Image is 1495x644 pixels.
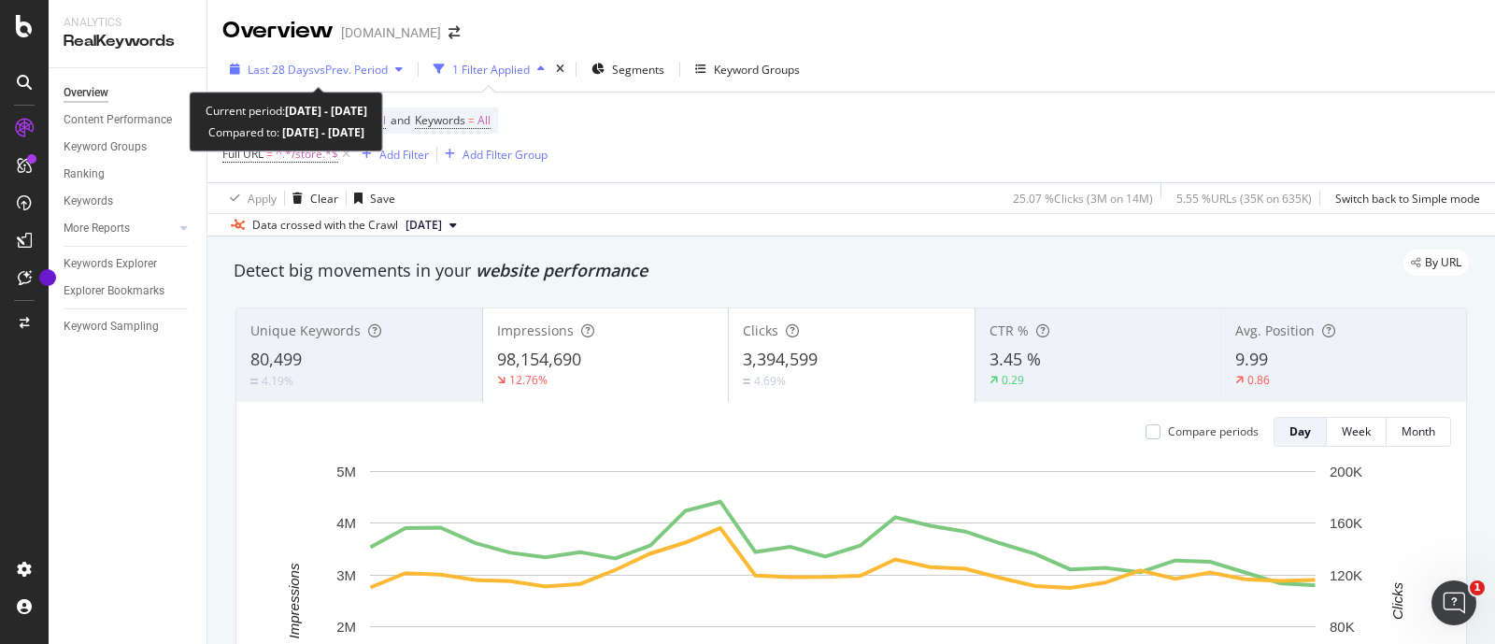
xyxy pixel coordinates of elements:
[477,107,491,134] span: All
[310,191,338,207] div: Clear
[1328,183,1480,213] button: Switch back to Simple mode
[64,137,147,157] div: Keyword Groups
[468,112,475,128] span: =
[314,62,388,78] span: vs Prev. Period
[64,110,172,130] div: Content Performance
[266,146,273,162] span: =
[1013,191,1153,207] div: 25.07 % Clicks ( 3M on 14M )
[341,23,441,42] div: [DOMAIN_NAME]
[398,214,464,236] button: [DATE]
[1168,423,1259,439] div: Compare periods
[688,54,807,84] button: Keyword Groups
[448,26,460,39] div: arrow-right-arrow-left
[64,219,175,238] a: More Reports
[1235,322,1315,339] span: Avg. Position
[1247,372,1270,388] div: 0.86
[391,112,410,128] span: and
[1470,580,1485,595] span: 1
[1335,191,1480,207] div: Switch back to Simple mode
[354,143,429,165] button: Add Filter
[497,322,574,339] span: Impressions
[336,567,356,583] text: 3M
[743,379,750,384] img: Equal
[64,83,193,103] a: Overview
[1342,423,1371,439] div: Week
[452,62,530,78] div: 1 Filter Applied
[64,83,108,103] div: Overview
[1330,619,1355,635] text: 80K
[990,348,1041,370] span: 3.45 %
[64,137,193,157] a: Keyword Groups
[285,183,338,213] button: Clear
[379,147,429,163] div: Add Filter
[1327,417,1387,447] button: Week
[222,183,277,213] button: Apply
[64,317,159,336] div: Keyword Sampling
[222,146,263,162] span: Full URL
[1289,423,1311,439] div: Day
[743,348,818,370] span: 3,394,599
[64,254,193,274] a: Keywords Explorer
[336,619,356,635] text: 2M
[347,183,395,213] button: Save
[1403,250,1469,276] div: legacy label
[509,372,548,388] div: 12.76%
[64,31,192,52] div: RealKeywords
[1431,580,1476,625] iframe: Intercom live chat
[1176,191,1312,207] div: 5.55 % URLs ( 35K on 635K )
[64,110,193,130] a: Content Performance
[437,143,548,165] button: Add Filter Group
[1330,567,1362,583] text: 120K
[64,254,157,274] div: Keywords Explorer
[250,348,302,370] span: 80,499
[743,322,778,339] span: Clicks
[64,317,193,336] a: Keyword Sampling
[1274,417,1327,447] button: Day
[64,281,164,301] div: Explorer Bookmarks
[1387,417,1451,447] button: Month
[426,54,552,84] button: 1 Filter Applied
[64,165,193,184] a: Ranking
[1330,515,1362,531] text: 160K
[1330,464,1362,479] text: 200K
[208,122,364,143] div: Compared to:
[276,141,338,167] span: ^.*/store.*$
[1235,348,1268,370] span: 9.99
[64,281,193,301] a: Explorer Bookmarks
[1425,257,1461,268] span: By URL
[248,62,314,78] span: Last 28 Days
[463,147,548,163] div: Add Filter Group
[64,219,130,238] div: More Reports
[1402,423,1435,439] div: Month
[252,217,398,234] div: Data crossed with the Crawl
[415,112,465,128] span: Keywords
[64,192,193,211] a: Keywords
[64,165,105,184] div: Ranking
[222,54,410,84] button: Last 28 DaysvsPrev. Period
[250,322,361,339] span: Unique Keywords
[222,15,334,47] div: Overview
[1002,372,1024,388] div: 0.29
[248,191,277,207] div: Apply
[370,191,395,207] div: Save
[64,192,113,211] div: Keywords
[39,269,56,286] div: Tooltip anchor
[336,464,356,479] text: 5M
[285,103,367,119] b: [DATE] - [DATE]
[714,62,800,78] div: Keyword Groups
[279,124,364,140] b: [DATE] - [DATE]
[262,373,293,389] div: 4.19%
[336,515,356,531] text: 4M
[250,379,258,384] img: Equal
[754,373,786,389] div: 4.69%
[406,217,442,234] span: 2025 Sep. 13th
[584,54,672,84] button: Segments
[612,62,664,78] span: Segments
[990,322,1029,339] span: CTR %
[206,100,367,122] div: Current period:
[64,15,192,31] div: Analytics
[497,348,581,370] span: 98,154,690
[552,60,568,79] div: times
[286,563,302,638] text: Impressions
[1389,581,1405,619] text: Clicks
